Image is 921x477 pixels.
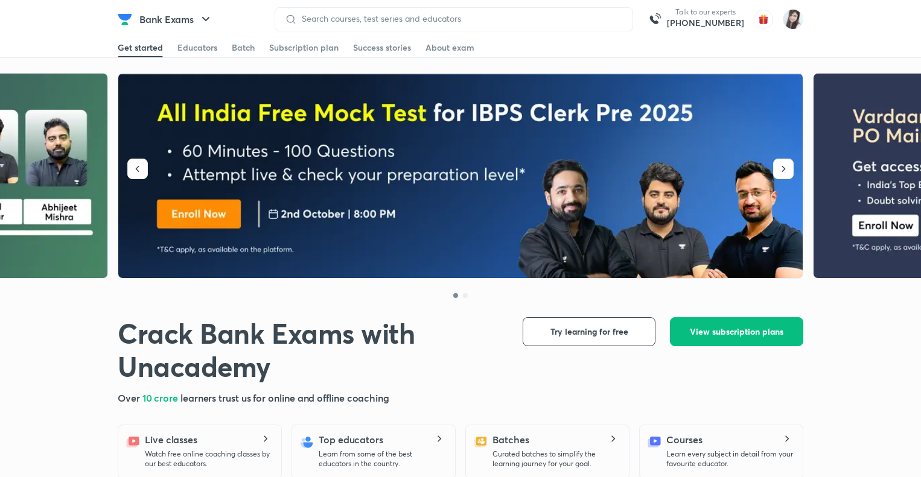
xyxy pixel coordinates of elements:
[667,7,744,17] p: Talk to our experts
[118,391,142,404] span: Over
[319,449,445,469] p: Learn from some of the best educators in the country.
[492,432,529,447] h5: Batches
[145,432,197,447] h5: Live classes
[492,449,619,469] p: Curated batches to simplify the learning journey for your goal.
[232,38,255,57] a: Batch
[550,326,628,338] span: Try learning for free
[297,14,623,24] input: Search courses, test series and educators
[667,17,744,29] a: [PHONE_NUMBER]
[118,317,503,384] h1: Crack Bank Exams with Unacademy
[523,317,655,346] button: Try learning for free
[353,42,411,54] div: Success stories
[177,38,217,57] a: Educators
[142,391,180,404] span: 10 crore
[425,42,474,54] div: About exam
[670,317,803,346] button: View subscription plans
[425,38,474,57] a: About exam
[118,42,163,54] div: Get started
[232,42,255,54] div: Batch
[783,9,803,30] img: Manjeet Kaur
[319,432,383,447] h5: Top educators
[754,10,773,29] img: avatar
[180,391,389,404] span: learners trust us for online and offline coaching
[118,38,163,57] a: Get started
[666,432,702,447] h5: Courses
[666,449,793,469] p: Learn every subject in detail from your favourite educator.
[177,42,217,54] div: Educators
[353,38,411,57] a: Success stories
[269,38,339,57] a: Subscription plan
[643,7,667,31] img: call-us
[132,7,220,31] button: Bank Exams
[145,449,272,469] p: Watch free online coaching classes by our best educators.
[269,42,339,54] div: Subscription plan
[118,12,132,27] img: Company Logo
[690,326,783,338] span: View subscription plans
